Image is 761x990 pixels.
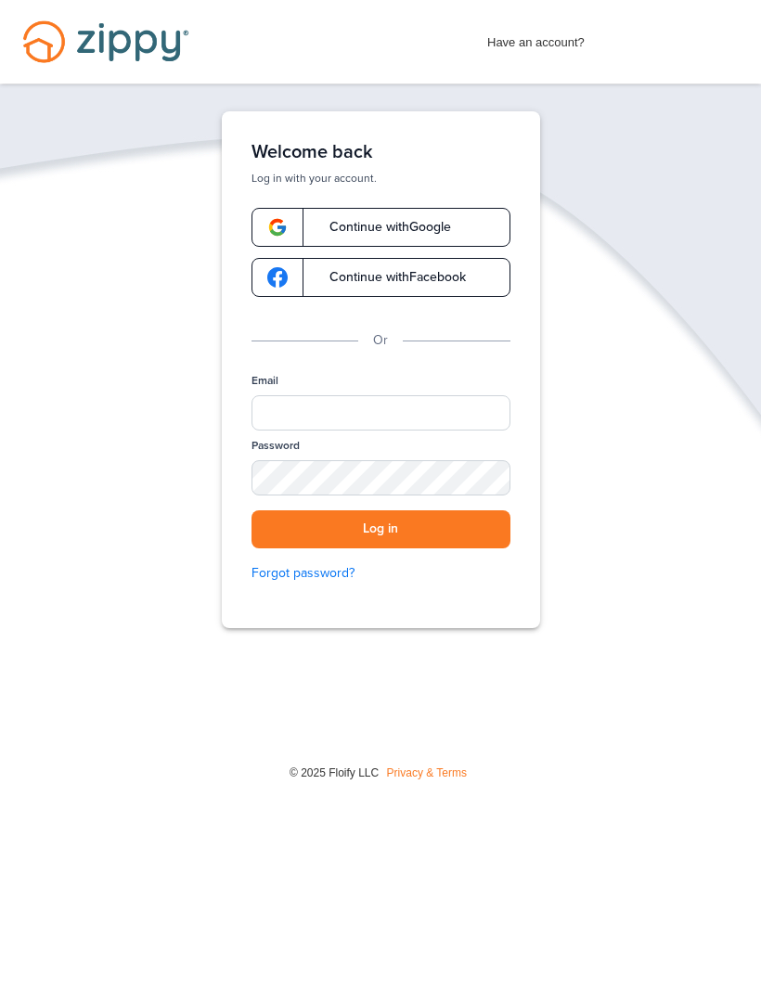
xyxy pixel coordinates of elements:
[290,766,379,779] span: © 2025 Floify LLC
[252,373,278,389] label: Email
[487,23,585,53] span: Have an account?
[311,271,466,284] span: Continue with Facebook
[252,395,510,431] input: Email
[252,563,510,584] a: Forgot password?
[252,460,510,495] input: Password
[267,267,288,288] img: google-logo
[252,141,510,163] h1: Welcome back
[387,766,467,779] a: Privacy & Terms
[311,221,451,234] span: Continue with Google
[252,258,510,297] a: google-logoContinue withFacebook
[373,330,388,351] p: Or
[252,510,510,548] button: Log in
[252,208,510,247] a: google-logoContinue withGoogle
[267,217,288,238] img: google-logo
[252,438,300,454] label: Password
[252,171,510,186] p: Log in with your account.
